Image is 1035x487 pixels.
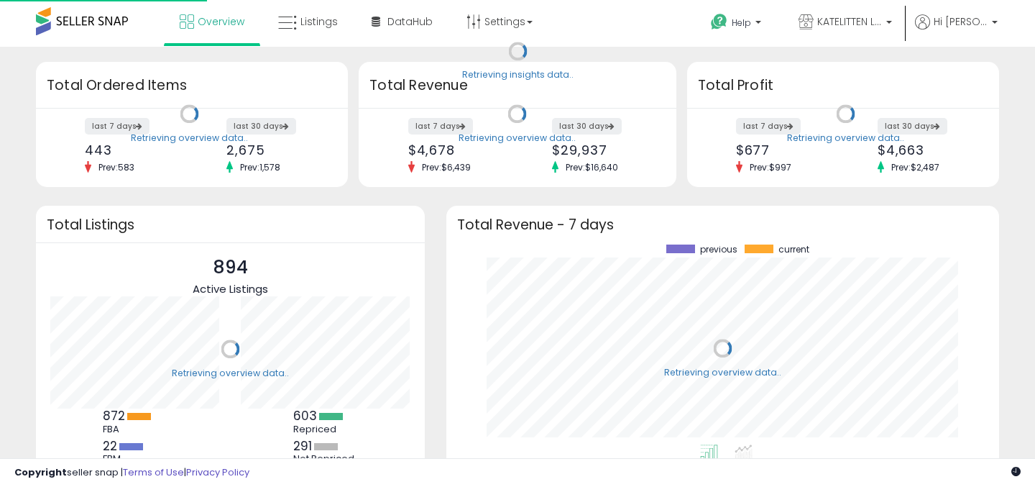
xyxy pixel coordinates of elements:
div: seller snap | | [14,466,249,480]
span: Listings [300,14,338,29]
div: Retrieving overview data.. [459,132,576,145]
div: Retrieving overview data.. [172,367,289,380]
span: DataHub [387,14,433,29]
span: Hi [PERSON_NAME] [934,14,988,29]
i: Get Help [710,13,728,31]
a: Hi [PERSON_NAME] [915,14,998,47]
div: Retrieving overview data.. [787,132,904,145]
span: Overview [198,14,244,29]
span: Help [732,17,751,29]
strong: Copyright [14,465,67,479]
div: Retrieving overview data.. [131,132,248,145]
div: Retrieving overview data.. [664,366,781,379]
a: Help [699,2,776,47]
span: KATELITTEN LLC [817,14,882,29]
